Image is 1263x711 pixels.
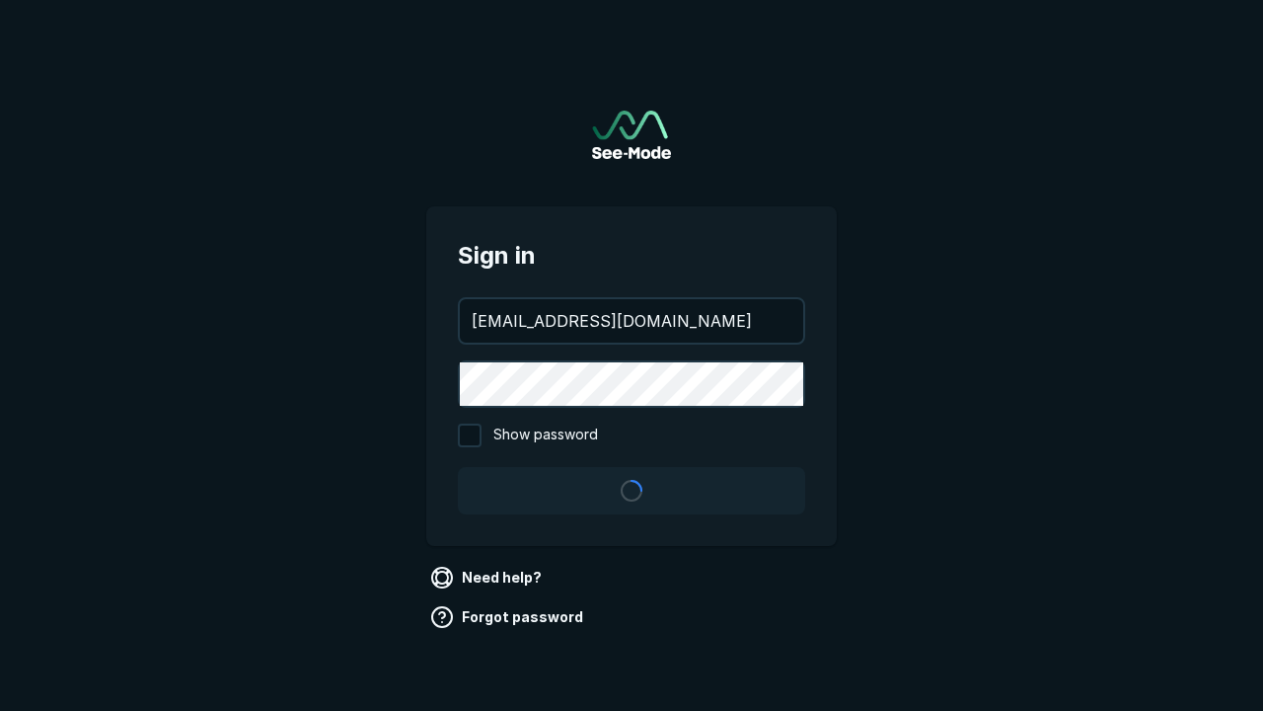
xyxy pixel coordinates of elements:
a: Forgot password [426,601,591,633]
input: your@email.com [460,299,803,343]
a: Need help? [426,562,550,593]
img: See-Mode Logo [592,111,671,159]
span: Show password [493,424,598,447]
a: Go to sign in [592,111,671,159]
span: Sign in [458,238,805,274]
